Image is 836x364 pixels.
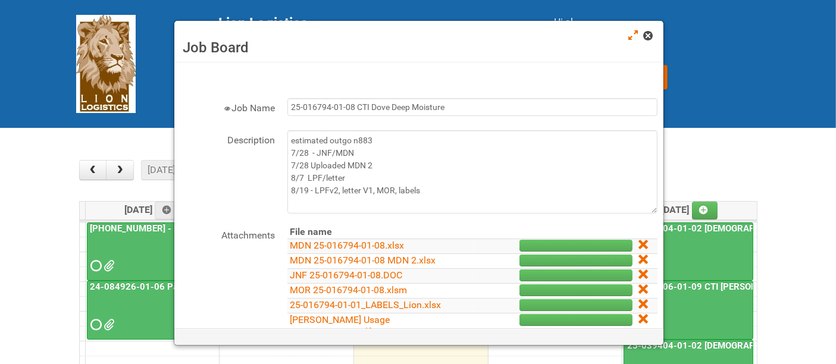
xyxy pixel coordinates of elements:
[692,202,718,219] a: Add an event
[290,269,403,281] a: JNF 25-016794-01-08.DOC
[87,281,216,340] a: 24-084926-01-06 Pack Collab Wand Tint
[287,130,657,214] textarea: estimated outgo n883 7/28 - JNF/MDN 7/28 Uploaded MDN 2 8/7 LPF/letter 8/19 - LPFv2, letter V1, M...
[155,202,181,219] a: Add an event
[219,15,525,99] div: [STREET_ADDRESS] [GEOGRAPHIC_DATA] tel: [PHONE_NUMBER]
[88,281,260,292] a: 24-084926-01-06 Pack Collab Wand Tint
[287,225,474,239] th: File name
[76,15,136,113] img: Lion Logistics
[624,281,753,340] a: 25-016806-01-09 CTI [PERSON_NAME] Bar Superior HUT
[624,222,753,281] a: 25-039404-01-02 [DEMOGRAPHIC_DATA] Wet Shave SQM
[183,39,655,57] h3: Job Board
[290,314,390,337] a: [PERSON_NAME] Usage Instructions_V1.pdf
[555,15,760,29] div: Hi al,
[91,262,99,270] span: Requested
[180,130,275,148] label: Description
[91,321,99,329] span: Requested
[88,223,228,234] a: [PHONE_NUMBER] - R+F InnoCPT
[290,255,436,266] a: MDN 25-016794-01-08 MDN 2.xlsx
[124,204,181,215] span: [DATE]
[290,284,408,296] a: MOR 25-016794-01-08.xlsm
[662,204,718,215] span: [DATE]
[290,299,442,310] a: 25-016794-01-01_LABELS_Lion.xlsx
[104,262,112,270] span: MDN 25-032854-01-08 Left overs.xlsx MOR 25-032854-01-08.xlsm 25_032854_01_LABELS_Lion.xlsx MDN 25...
[141,160,181,180] button: [DATE]
[180,98,275,115] label: Job Name
[76,58,136,69] a: Lion Logistics
[104,321,112,329] span: grp 1001 2..jpg group 1001 1..jpg MOR 24-084926-01-08.xlsm Labels 24-084926-01-06 Pack Collab Wan...
[180,225,275,243] label: Attachments
[290,240,405,251] a: MDN 25-016794-01-08.xlsx
[87,222,216,281] a: [PHONE_NUMBER] - R+F InnoCPT
[219,15,308,32] span: Lion Logistics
